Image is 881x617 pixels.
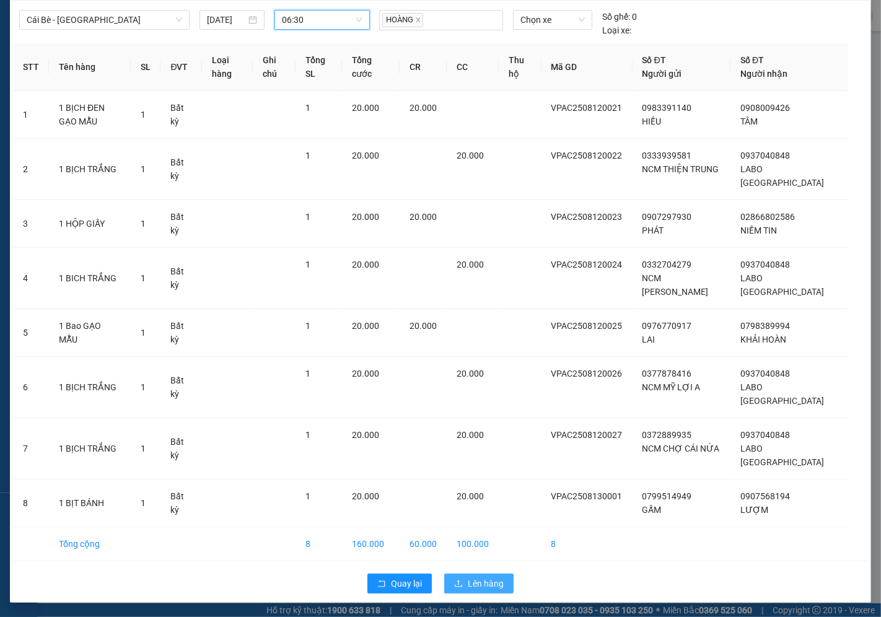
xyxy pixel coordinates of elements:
span: NCM MỸ LỢI A [642,382,701,392]
span: NCM CHỢ CÁI NỨA [642,444,720,453]
td: 8 [296,527,342,561]
span: Loại xe: [602,24,631,37]
td: Bất kỳ [160,139,201,200]
td: Bất kỳ [160,200,201,248]
span: 1 [305,260,310,269]
th: SL [131,43,160,91]
td: 5 [13,309,49,357]
th: STT [13,43,49,91]
span: LƯỢM [740,505,768,515]
span: 1 [305,491,310,501]
span: VPAC2508120026 [551,369,623,379]
span: 0937040848 [740,151,790,160]
span: LABO [GEOGRAPHIC_DATA] [740,444,824,467]
td: 2 [13,139,49,200]
th: Thu hộ [499,43,541,91]
span: rollback [377,579,386,589]
span: Chọn xe [520,11,585,29]
span: 20.000 [352,260,379,269]
th: Tổng cước [342,43,400,91]
span: VPAC2508120027 [551,430,623,440]
span: VPAC2508120024 [551,260,623,269]
span: NIỀM TIN [740,225,777,235]
span: 20.000 [410,321,437,331]
span: 0983391140 [642,103,692,113]
span: 0937040848 [740,430,790,440]
span: 1 [141,219,146,229]
span: 1 [141,328,146,338]
span: 0908009426 [740,103,790,113]
th: CR [400,43,447,91]
span: 1 [305,369,310,379]
span: 1 [141,498,146,508]
td: 60.000 [400,527,447,561]
span: LABO [GEOGRAPHIC_DATA] [740,164,824,188]
span: LAI [642,335,655,344]
td: Bất kỳ [160,357,201,418]
span: 0907297930 [642,212,692,222]
span: 20.000 [352,151,379,160]
span: 1 [141,164,146,174]
th: ĐVT [160,43,201,91]
th: Ghi chú [253,43,296,91]
span: 0377878416 [642,369,692,379]
span: 0976770917 [642,321,692,331]
td: 1 BỊCH ĐEN GẠO MẪU [49,91,131,139]
span: 1 [141,382,146,392]
td: Bất kỳ [160,418,201,479]
span: HOÀNG [382,13,423,27]
div: 0 [602,10,637,24]
span: PHÁT [642,225,664,235]
td: 4 [13,248,49,309]
span: 0799514949 [642,491,692,501]
span: 1 [305,430,310,440]
span: 20.000 [457,491,484,501]
span: 0332704279 [642,260,692,269]
span: 20.000 [410,103,437,113]
span: 0798389994 [740,321,790,331]
th: CC [447,43,499,91]
span: 0937040848 [740,260,790,269]
td: 100.000 [447,527,499,561]
td: 160.000 [342,527,400,561]
span: Người nhận [740,69,787,79]
span: 1 [141,273,146,283]
td: 1 BICH TRẮNG [49,248,131,309]
td: Bất kỳ [160,479,201,527]
span: 20.000 [410,212,437,222]
td: 8 [541,527,633,561]
span: VPAC2508120023 [551,212,623,222]
td: Bất kỳ [160,91,201,139]
span: VPAC2508120021 [551,103,623,113]
span: VPAC2508120022 [551,151,623,160]
span: LABO [GEOGRAPHIC_DATA] [740,382,824,406]
span: 1 [305,321,310,331]
span: close [415,17,421,23]
td: 1 HỘP GIẤY [49,200,131,248]
span: 20.000 [352,212,379,222]
span: Số ghế: [602,10,630,24]
span: 20.000 [457,369,484,379]
span: 20.000 [457,430,484,440]
span: 1 [305,151,310,160]
span: 1 [141,444,146,453]
span: TÂM [740,116,758,126]
span: GẤM [642,505,662,515]
td: 1 BỊT BÁNH [49,479,131,527]
span: Số ĐT [642,55,666,65]
span: 1 [305,212,310,222]
span: 0333939581 [642,151,692,160]
span: 20.000 [352,491,379,501]
td: Tổng cộng [49,527,131,561]
input: 13/08/2025 [207,13,246,27]
td: 1 BỊCH TRẮNG [49,139,131,200]
span: HIẾU [642,116,662,126]
td: 6 [13,357,49,418]
span: 02866802586 [740,212,795,222]
td: 1 Bao GẠO MẪU [49,309,131,357]
td: 1 BỊCH TRẮNG [49,357,131,418]
span: Quay lại [391,577,422,590]
button: uploadLên hàng [444,574,514,593]
span: 0372889935 [642,430,692,440]
td: 8 [13,479,49,527]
